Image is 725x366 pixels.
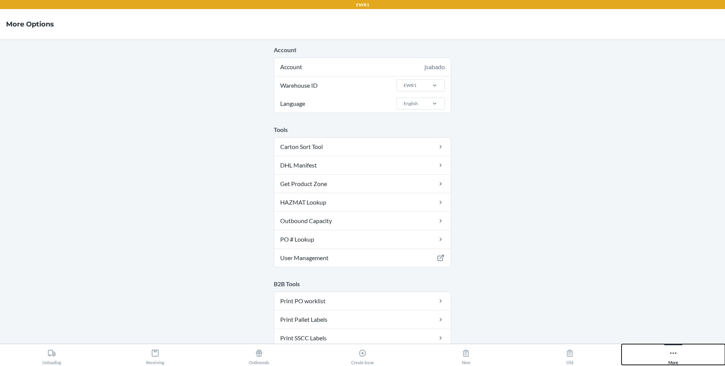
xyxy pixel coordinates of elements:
a: Outbound Capacity [274,212,451,230]
button: Receiving [103,344,207,365]
div: English [404,100,418,107]
button: More [622,344,725,365]
a: HAZMAT Lookup [274,193,451,211]
div: New [462,346,470,365]
a: DHL Manifest [274,156,451,174]
div: Outbounds [249,346,269,365]
input: LanguageEnglish [403,100,404,107]
p: Tools [274,125,451,134]
button: New [414,344,518,365]
a: Print SSCC Labels [274,329,451,347]
div: More [668,346,678,365]
a: Print PO worklist [274,292,451,310]
div: Receiving [146,346,164,365]
button: Outbounds [207,344,311,365]
input: Warehouse IDEWR1 [403,82,404,89]
p: Account [274,45,451,54]
button: Create Issue [311,344,414,365]
h4: More Options [6,19,54,29]
div: Old [566,346,574,365]
div: Unloading [42,346,61,365]
span: Language [279,95,306,113]
div: Create Issue [351,346,374,365]
button: Old [518,344,621,365]
p: EWR1 [356,2,369,8]
p: B2B Tools [274,279,451,288]
a: Get Product Zone [274,175,451,193]
span: Warehouse ID [279,76,319,95]
a: User Management [274,249,451,267]
div: jsabado [424,62,445,71]
div: EWR1 [404,82,416,89]
a: Print Pallet Labels [274,310,451,329]
div: Account [274,58,451,76]
a: PO # Lookup [274,230,451,248]
a: Carton Sort Tool [274,138,451,156]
